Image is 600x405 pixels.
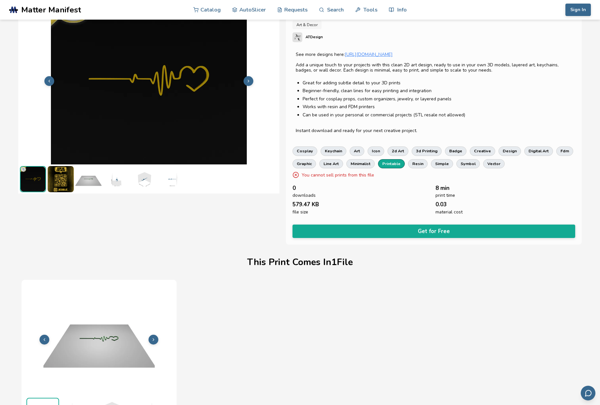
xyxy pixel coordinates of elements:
button: Sign In [565,4,591,16]
p: You cannot sell prints from this file [302,172,374,178]
p: See more designs here: [296,52,572,57]
span: Matter Manifest [21,5,81,14]
a: badge [445,146,466,156]
span: 0 [292,185,296,191]
span: file size [292,210,308,215]
a: creative [470,146,495,156]
a: ATDesign's profileATDesign [292,32,576,49]
a: symbol [456,159,480,168]
p: Perfect for cosplay props, custom organizers, jewelry, or layered panels [303,95,572,102]
a: cosplay [292,146,317,156]
a: fdm [556,146,573,156]
img: ATDesign's profile [292,32,302,42]
p: Can be used in your personal or commercial projects (STL resale not allowed) [303,111,572,118]
a: 3d printing [412,146,442,156]
img: 1_Print_Preview [75,166,102,192]
a: printable [378,159,405,168]
a: design [498,146,521,156]
p: Works with resin and FDM printers [303,103,572,110]
span: 579.47 KB [292,201,319,208]
a: keychain [321,146,346,156]
a: resin [408,159,428,168]
a: Art & Decor [292,21,322,29]
span: 8 min [435,185,450,191]
a: art [350,146,364,156]
a: minimalist [346,159,375,168]
span: downloads [292,193,316,198]
a: simple [431,159,453,168]
a: icon [368,146,384,156]
a: 2d art [387,146,408,156]
a: line art [319,159,343,168]
p: Great for adding subtle detail to your 3D prints [303,79,572,86]
img: 1_3D_Dimensions [159,166,185,192]
img: 1_3D_Dimensions [103,166,129,192]
p: Instant download and ready for your next creative project. [296,128,572,133]
span: print time [435,193,455,198]
button: Get for Free [292,225,576,238]
span: material cost [435,210,463,215]
p: ATDesign [306,34,323,41]
p: Add a unique touch to your projects with this clean 2D art design, ready to use in your own 3D mo... [296,62,572,73]
span: 0.03 [435,201,447,208]
a: vector [483,159,505,168]
p: Beginner-friendly, clean lines for easy printing and integration [303,87,572,94]
a: graphic [292,159,316,168]
a: digital art [524,146,553,156]
h1: This Print Comes In 1 File [247,257,353,267]
button: Send feedback via email [581,386,595,400]
img: 1_3D_Dimensions [131,166,157,192]
a: [URL][DOMAIN_NAME] [345,51,393,58]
